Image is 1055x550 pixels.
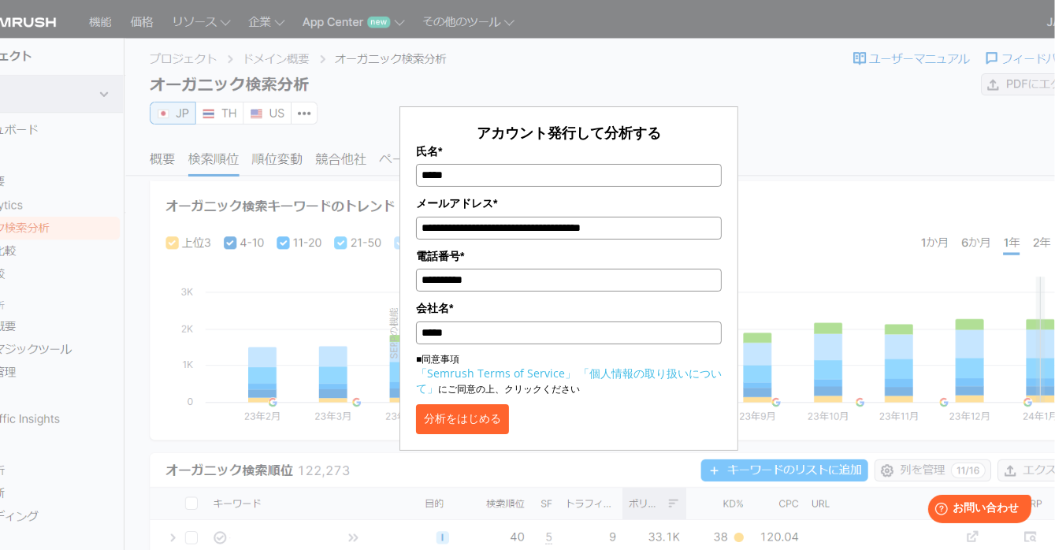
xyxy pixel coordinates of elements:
[416,404,509,434] button: 分析をはじめる
[416,247,722,265] label: 電話番号*
[915,489,1038,533] iframe: Help widget launcher
[416,366,722,396] a: 「個人情報の取り扱いについて」
[477,123,661,142] span: アカウント発行して分析する
[416,195,722,212] label: メールアドレス*
[416,352,722,396] p: ■同意事項 にご同意の上、クリックください
[416,366,576,381] a: 「Semrush Terms of Service」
